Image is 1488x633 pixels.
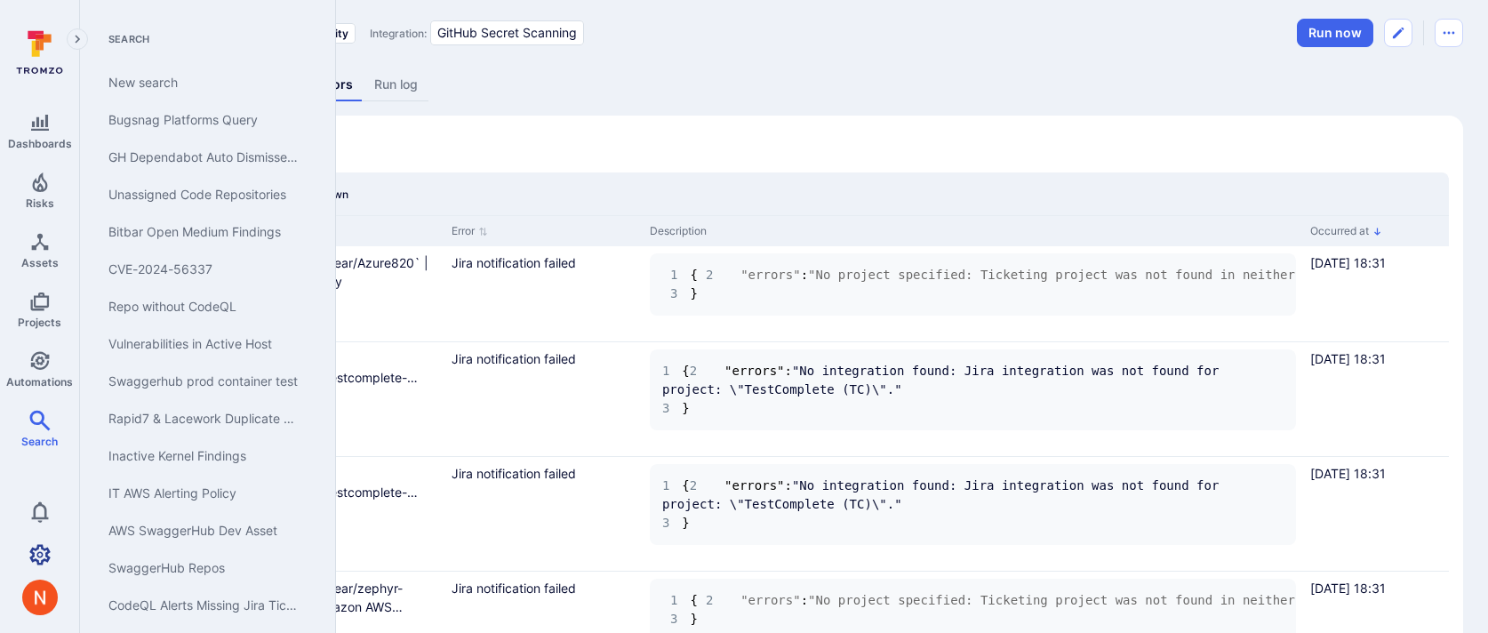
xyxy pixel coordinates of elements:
[452,349,636,368] div: Jira notification failed
[94,325,314,363] a: Vulnerabilities in Active Host
[246,457,444,571] div: Cell for Alert
[724,478,784,493] span: "errors"
[253,255,428,289] a: SSD: `SmartBear/Azure820` | Google API Key
[662,610,691,629] span: 3
[1310,224,1382,238] button: Sort by Occurred at
[1310,579,1442,597] div: [DATE] 18:31
[1310,349,1442,368] div: [DATE] 18:31
[740,593,800,607] span: "errors"
[1297,19,1373,47] button: Run automation
[94,363,314,400] a: Swaggerhub prod container test
[662,284,691,303] span: 3
[26,196,54,210] span: Risks
[444,457,643,571] div: Cell for Error
[94,176,314,213] a: Unassigned Code Repositories
[698,266,726,284] span: 2
[690,477,709,495] span: 2
[643,246,1304,341] div: Cell for Description
[662,399,682,418] span: 3
[94,64,314,101] a: New search
[682,364,689,378] span: {
[452,579,636,597] div: Jira notification failed
[662,362,682,381] span: 1
[94,437,314,475] a: Inactive Kernel Findings
[94,288,314,325] a: Repo without CodeQL
[452,224,488,238] button: Sort by Error
[94,400,314,437] a: Rapid7 & Lacework Duplicate Example
[650,223,1297,239] div: Description
[452,253,636,272] div: Jira notification failed
[94,512,314,549] a: AWS SwaggerHub Dev Asset
[785,364,792,378] span: :
[94,549,314,587] a: SwaggerHub Repos
[364,68,428,101] a: Run log
[246,246,444,341] div: Cell for Alert
[662,477,682,495] span: 1
[1435,19,1463,47] button: Automation menu
[1372,222,1382,241] p: Sorted by: Alphabetically (Z-A)
[8,137,72,150] span: Dashboards
[643,457,1304,571] div: Cell for Description
[253,466,437,518] a: SSD: `SmartBear/testcomplete-build` | GitHub SSH Private Key
[662,266,691,284] span: 1
[1303,342,1449,456] div: Cell for Occurred at
[18,316,61,329] span: Projects
[785,478,792,493] span: :
[662,364,1227,397] span: "No integration found: Jira integration was not found for project: \"TestComplete (TC)\"."
[690,362,709,381] span: 2
[452,464,636,483] div: Jira notification failed
[690,593,697,607] span: {
[444,246,643,341] div: Cell for Error
[690,268,697,282] span: {
[801,593,808,607] span: :
[22,580,58,615] img: ACg8ocIprwjrgDQnDsNSk9Ghn5p5-B8DpAKWoJ5Gi9syOE4K59tr4Q=s96-c
[22,580,58,615] div: Neeren Patki
[740,268,800,282] span: "errors"
[437,24,577,42] span: GitHub Secret Scanning
[21,256,59,269] span: Assets
[1303,246,1449,341] div: Cell for Occurred at
[94,587,314,624] a: CodeQL Alerts Missing Jira Tickets
[94,213,314,251] a: Bitbar Open Medium Findings
[1310,464,1442,483] div: [DATE] 18:31
[21,435,58,448] span: Search
[6,375,73,389] span: Automations
[370,27,427,40] span: Integration:
[801,268,808,282] span: :
[444,342,643,456] div: Cell for Error
[94,251,314,288] a: CVE-2024-56337
[698,591,726,610] span: 2
[71,32,84,47] i: Expand navigation menu
[662,514,682,533] span: 3
[643,342,1304,456] div: Cell for Description
[94,101,314,139] a: Bugsnag Platforms Query
[662,364,1227,415] code: }
[1303,457,1449,571] div: Cell for Occurred at
[662,478,1227,511] span: "No integration found: Jira integration was not found for project: \"TestComplete (TC)\"."
[662,591,691,610] span: 1
[94,475,314,512] a: IT AWS Alerting Policy
[246,342,444,456] div: Cell for Alert
[67,28,88,50] button: Expand navigation menu
[1384,19,1412,47] button: Edit automation
[724,364,784,378] span: "errors"
[682,478,689,493] span: {
[105,68,1463,101] div: Automation tabs
[94,139,314,176] a: GH Dependabot Auto Dismissed Findings
[94,32,314,46] span: Search
[1310,253,1442,272] div: [DATE] 18:31
[662,478,1227,530] code: }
